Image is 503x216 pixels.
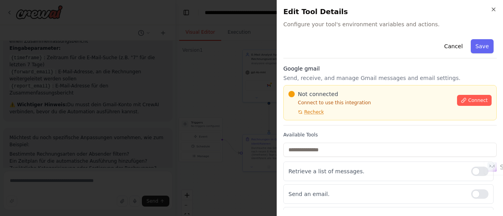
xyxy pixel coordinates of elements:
h2: Edit Tool Details [283,6,497,17]
button: Save [471,39,494,53]
button: Connect [457,95,492,106]
span: Configure your tool's environment variables and actions. [283,20,497,28]
button: Cancel [439,39,467,53]
p: Send an email. [288,190,465,198]
label: Available Tools [283,132,497,138]
span: Connect [468,97,488,103]
h3: Google gmail [283,65,497,73]
p: Send, receive, and manage Gmail messages and email settings. [283,74,497,82]
button: Recheck [288,109,324,115]
p: Retrieve a list of messages. [288,167,465,175]
p: Connect to use this integration [288,100,452,106]
span: Recheck [304,109,324,115]
span: Not connected [298,90,338,98]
